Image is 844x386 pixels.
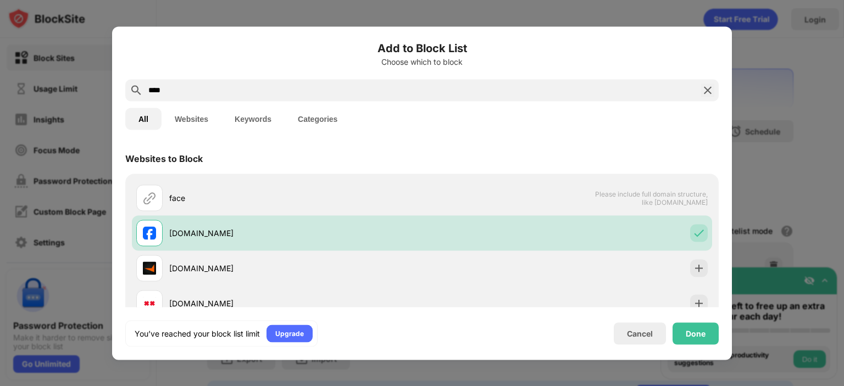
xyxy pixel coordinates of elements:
[169,192,422,204] div: face
[143,191,156,204] img: url.svg
[701,83,714,97] img: search-close
[125,153,203,164] div: Websites to Block
[125,57,719,66] div: Choose which to block
[125,108,162,130] button: All
[221,108,285,130] button: Keywords
[169,227,422,239] div: [DOMAIN_NAME]
[162,108,221,130] button: Websites
[627,329,653,338] div: Cancel
[143,261,156,275] img: favicons
[285,108,351,130] button: Categories
[686,329,706,338] div: Done
[275,328,304,339] div: Upgrade
[169,262,422,274] div: [DOMAIN_NAME]
[143,226,156,239] img: favicons
[169,298,422,309] div: [DOMAIN_NAME]
[130,83,143,97] img: search.svg
[135,328,260,339] div: You’ve reached your block list limit
[143,297,156,310] img: favicons
[595,189,708,206] span: Please include full domain structure, like [DOMAIN_NAME]
[125,40,719,56] h6: Add to Block List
